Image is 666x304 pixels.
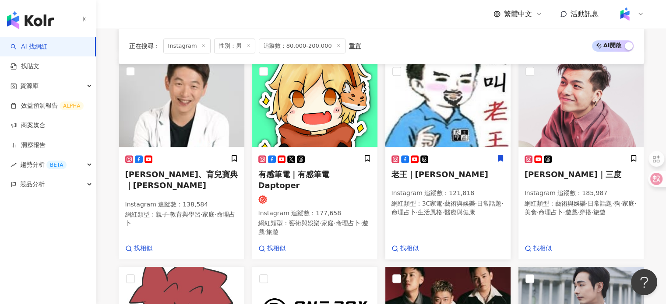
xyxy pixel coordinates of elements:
[11,42,47,51] a: searchAI 找網紅
[258,244,285,253] a: 找相似
[163,38,211,53] span: Instagram
[385,59,511,147] img: KOL Avatar
[119,59,244,147] img: KOL Avatar
[577,209,579,216] span: ·
[349,42,361,49] div: 重置
[335,220,360,227] span: 命理占卜
[391,170,488,179] span: 老王｜[PERSON_NAME]
[258,170,329,190] span: 有感筆電｜有感筆電 Daptoper
[125,211,235,227] span: 命理占卜
[622,200,634,207] span: 家庭
[289,220,320,227] span: 藝術與娛樂
[614,200,620,207] span: 狗
[391,189,504,198] p: Instagram 追蹤數 ： 121,818
[525,209,537,216] span: 美食
[537,209,539,216] span: ·
[631,269,657,295] iframe: Help Scout Beacon - Open
[416,209,418,216] span: ·
[11,162,17,168] span: rise
[168,211,170,218] span: ·
[129,42,160,49] span: 正在搜尋 ：
[418,209,442,216] span: 生活風格
[501,200,503,207] span: ·
[258,220,368,235] span: 遊戲
[125,170,238,190] span: [PERSON_NAME]、育兒寶典｜[PERSON_NAME]
[11,101,84,110] a: 效益預測報告ALPHA
[264,228,266,235] span: ·
[20,76,39,96] span: 資源庫
[321,220,334,227] span: 家庭
[593,209,606,216] span: 旅遊
[477,200,501,207] span: 日常話題
[579,209,592,216] span: 穿搭
[525,170,621,179] span: [PERSON_NAME]｜三度
[156,211,168,218] span: 親子
[360,220,362,227] span: ·
[267,244,285,253] span: 找相似
[385,59,511,259] a: KOL Avatar老王｜[PERSON_NAME]Instagram 追蹤數：121,818網紅類型：3C家電·藝術與娛樂·日常話題·命理占卜·生活風格·醫療與健康找相似
[170,211,201,218] span: 教育與學習
[475,200,477,207] span: ·
[258,209,371,218] p: Instagram 追蹤數 ： 177,658
[518,59,644,259] a: KOL Avatar[PERSON_NAME]｜三度Instagram 追蹤數：185,987網紅類型：藝術與娛樂·日常話題·狗·家庭·美食·命理占卜·遊戲·穿搭·旅遊找相似
[617,6,633,22] img: Kolr%20app%20icon%20%281%29.png
[518,59,644,147] img: KOL Avatar
[20,155,67,175] span: 趨勢分析
[400,244,419,253] span: 找相似
[202,211,215,218] span: 家庭
[555,200,586,207] span: 藝術與娛樂
[442,209,444,216] span: ·
[391,209,416,216] span: 命理占卜
[125,244,152,253] a: 找相似
[539,209,563,216] span: 命理占卜
[334,220,335,227] span: ·
[525,189,638,198] p: Instagram 追蹤數 ： 185,987
[444,200,475,207] span: 藝術與娛樂
[592,209,593,216] span: ·
[125,210,238,227] p: 網紅類型 ：
[620,200,622,207] span: ·
[320,220,321,227] span: ·
[215,211,216,218] span: ·
[391,244,419,253] a: 找相似
[259,38,345,53] span: 追蹤數：80,000-200,000
[525,199,638,217] p: 網紅類型 ：
[11,62,39,71] a: 找貼文
[442,200,444,207] span: ·
[533,244,552,253] span: 找相似
[571,10,599,18] span: 活動訊息
[201,211,202,218] span: ·
[20,175,45,194] span: 競品分析
[134,244,152,253] span: 找相似
[422,200,443,207] span: 3C家電
[525,244,552,253] a: 找相似
[444,209,475,216] span: 醫療與健康
[258,219,371,236] p: 網紅類型 ：
[11,141,46,150] a: 洞察報告
[563,209,565,216] span: ·
[634,200,636,207] span: ·
[504,9,532,19] span: 繁體中文
[252,59,378,259] a: KOL Avatar有感筆電｜有感筆電 DaptoperInstagram 追蹤數：177,658網紅類型：藝術與娛樂·家庭·命理占卜·遊戲·旅遊找相似
[565,209,577,216] span: 遊戲
[119,59,245,259] a: KOL Avatar[PERSON_NAME]、育兒寶典｜[PERSON_NAME]Instagram 追蹤數：138,584網紅類型：親子·教育與學習·家庭·命理占卜找相似
[125,200,238,209] p: Instagram 追蹤數 ： 138,584
[7,11,54,29] img: logo
[586,200,588,207] span: ·
[391,199,504,217] p: 網紅類型 ：
[214,38,255,53] span: 性別：男
[46,161,67,169] div: BETA
[11,121,46,130] a: 商案媒合
[266,228,278,235] span: 旅遊
[588,200,612,207] span: 日常話題
[612,200,614,207] span: ·
[252,59,377,147] img: KOL Avatar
